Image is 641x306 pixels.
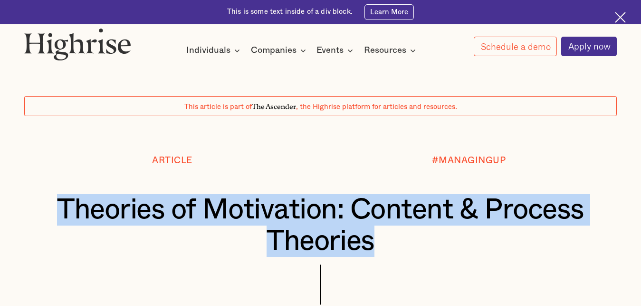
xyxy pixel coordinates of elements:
a: Schedule a demo [474,37,557,56]
div: This is some text inside of a div block. [227,7,353,17]
div: #MANAGINGUP [432,156,506,166]
div: Resources [364,45,406,56]
span: The Ascender [252,101,296,109]
img: Cross icon [615,12,626,23]
img: Highrise logo [24,28,132,60]
span: , the Highrise platform for articles and resources. [296,103,457,110]
h1: Theories of Motivation: Content & Process Theories [48,194,592,257]
span: This article is part of [184,103,252,110]
div: Article [152,156,192,166]
div: Individuals [186,45,230,56]
a: Apply now [561,37,617,57]
a: Learn More [364,4,414,20]
div: Companies [251,45,297,56]
div: Events [316,45,344,56]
